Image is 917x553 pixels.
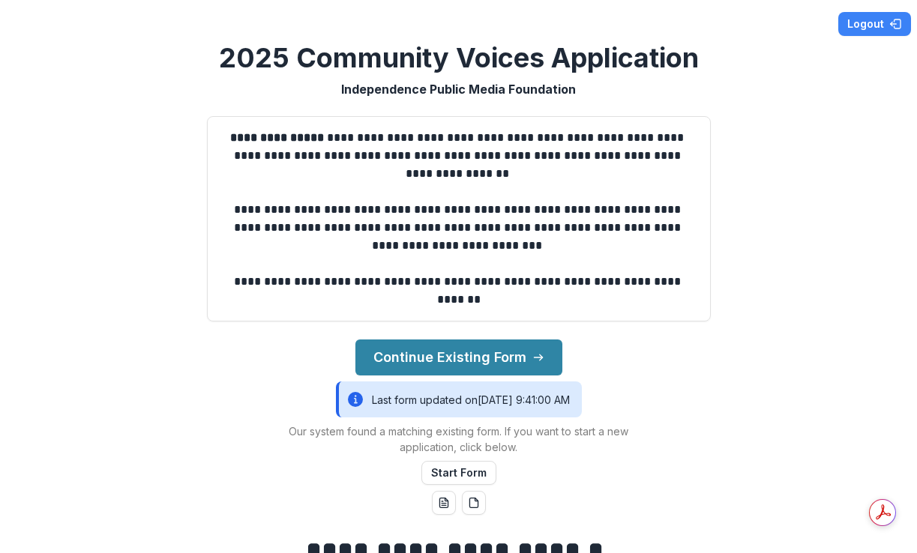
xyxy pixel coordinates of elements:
div: Last form updated on [DATE] 9:41:00 AM [336,381,582,417]
button: Continue Existing Form [355,339,562,375]
button: pdf-download [462,491,486,515]
h2: 2025 Community Voices Application [219,42,699,74]
p: Our system found a matching existing form. If you want to start a new application, click below. [271,423,646,455]
button: Start Form [421,461,496,485]
p: Independence Public Media Foundation [341,80,576,98]
button: word-download [432,491,456,515]
button: Logout [838,12,911,36]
